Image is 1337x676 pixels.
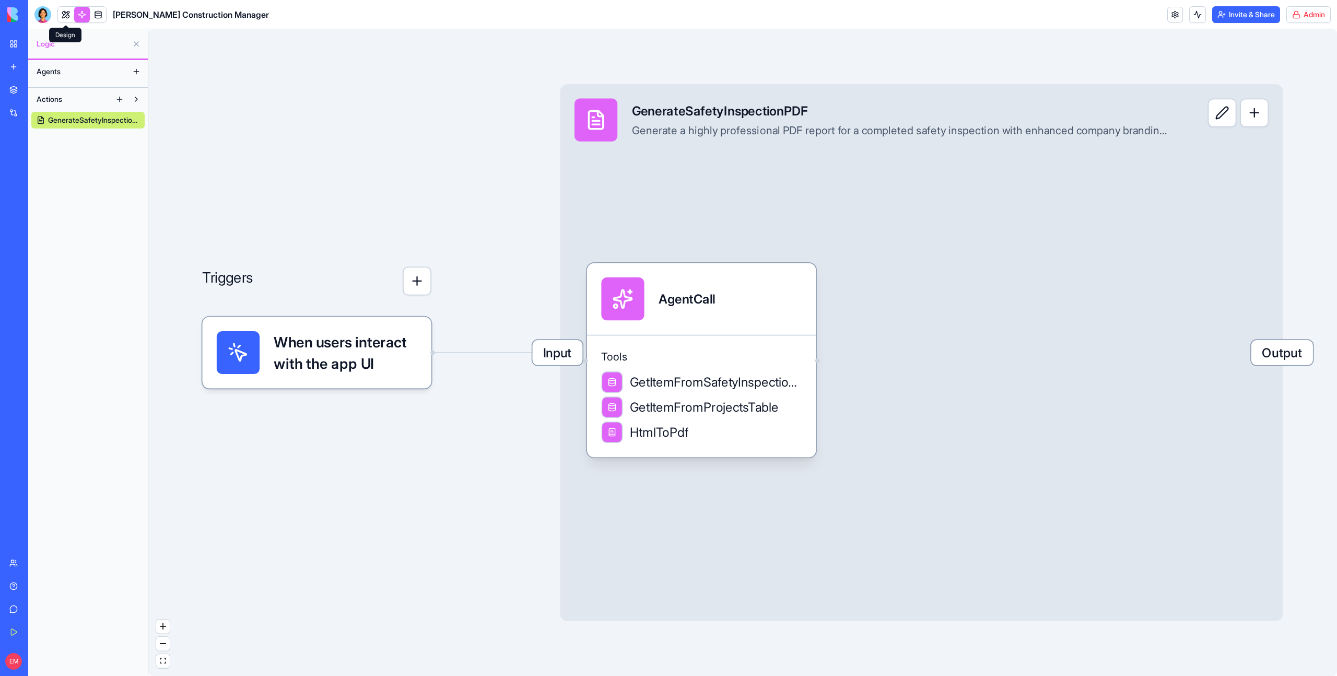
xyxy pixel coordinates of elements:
div: AgentCall [659,290,715,308]
a: GenerateSafetyInspectionPDF [31,112,145,129]
span: GetItemFromSafetyInspectionsTable [630,373,802,391]
img: logo [7,7,72,22]
button: zoom out [156,637,170,651]
div: Generate a highly professional PDF report for a completed safety inspection with enhanced company... [632,124,1169,138]
button: fit view [156,654,170,668]
div: When users interact with the app UI [202,317,431,388]
button: zoom in [156,620,170,634]
button: Agents [31,63,128,80]
span: When users interact with the app UI [274,331,417,374]
button: Actions [31,91,111,108]
span: Agents [37,66,61,77]
button: Invite & Share [1212,6,1280,23]
span: Logic [37,39,128,49]
span: [PERSON_NAME] Construction Manager [113,8,269,21]
span: GetItemFromProjectsTable [630,398,778,416]
span: Tools [601,350,802,364]
div: AgentCallToolsGetItemFromSafetyInspectionsTableGetItemFromProjectsTableHtmlToPdf [587,263,816,458]
span: HtmlToPdf [630,423,688,441]
button: Admin [1286,6,1331,23]
span: GenerateSafetyInspectionPDF [48,115,139,125]
div: Triggers [202,209,431,389]
div: Design [49,28,81,42]
span: Input [532,340,582,365]
div: GenerateSafetyInspectionPDF [632,102,1169,120]
span: Output [1251,340,1313,365]
span: EM [5,653,22,670]
p: Triggers [202,267,253,296]
span: Actions [37,94,62,104]
div: InputGenerateSafetyInspectionPDFGenerate a highly professional PDF report for a completed safety ... [560,84,1283,621]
